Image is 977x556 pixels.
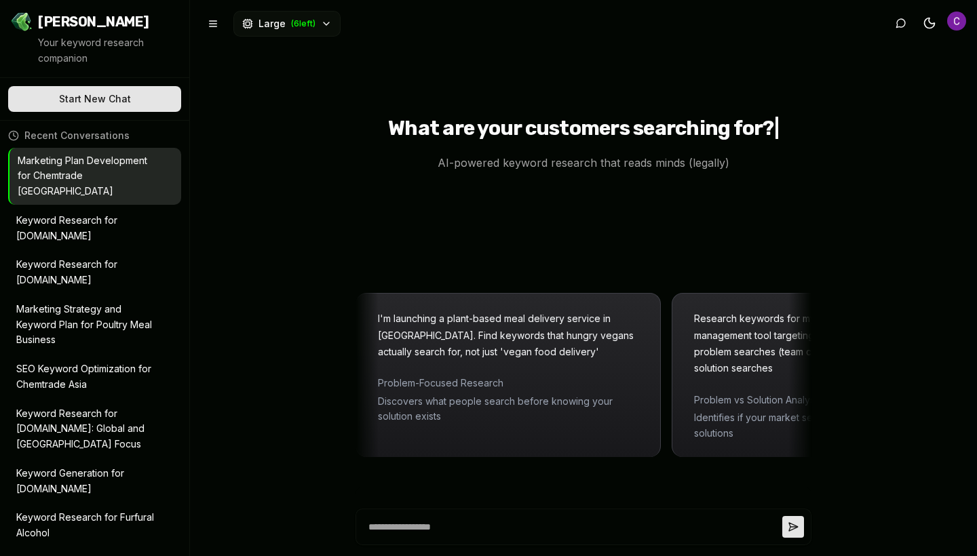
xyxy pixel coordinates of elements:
[384,376,645,391] span: Problem-Focused Research
[16,302,154,348] p: Marketing Strategy and Keyword Plan for Poultry Meal Business
[8,86,181,112] button: Start New Chat
[8,356,181,398] button: SEO Keyword Optimization for Chemtrade Asia
[700,313,953,374] span: Research keywords for my new SAAS project management tool targeting remote teams. Show me both pr...
[291,18,315,29] span: ( 6 left)
[388,116,779,143] h1: What are your customers searching for?
[233,11,341,37] button: Large(6left)
[8,207,181,250] button: Keyword Research for [DOMAIN_NAME]
[16,510,154,541] p: Keyword Research for Furfural Alcohol
[38,35,178,66] p: Your keyword research companion
[38,12,149,31] span: [PERSON_NAME]
[16,361,154,393] p: SEO Keyword Optimization for Chemtrade Asia
[24,129,130,142] span: Recent Conversations
[384,313,640,357] span: I'm launching a plant-based meal delivery service in [GEOGRAPHIC_DATA]. Find keywords that hungry...
[774,116,779,140] span: |
[59,92,131,106] span: Start New Chat
[16,406,154,452] p: Keyword Research for [DOMAIN_NAME]: Global and [GEOGRAPHIC_DATA] Focus
[427,154,740,172] p: AI-powered keyword research that reads minds (legally)
[11,11,33,33] img: Jello SEO Logo
[18,153,154,199] p: Marketing Plan Development for Chemtrade [GEOGRAPHIC_DATA]
[9,148,181,205] button: Marketing Plan Development for Chemtrade [GEOGRAPHIC_DATA]
[384,394,645,424] span: Discovers what people search before knowing your solution exists
[8,252,181,294] button: Keyword Research for [DOMAIN_NAME]
[16,466,154,497] p: Keyword Generation for [DOMAIN_NAME]
[258,17,286,31] span: Large
[8,504,181,547] button: Keyword Research for Furfural Alcohol
[700,410,961,441] span: Identifies if your market searches for problems or solutions
[16,257,154,288] p: Keyword Research for [DOMAIN_NAME]
[947,12,966,31] button: Open user button
[16,213,154,244] p: Keyword Research for [DOMAIN_NAME]
[8,401,181,458] button: Keyword Research for [DOMAIN_NAME]: Global and [GEOGRAPHIC_DATA] Focus
[947,12,966,31] img: Chemtrade Asia Administrator
[700,393,961,408] span: Problem vs Solution Analysis
[8,296,181,353] button: Marketing Strategy and Keyword Plan for Poultry Meal Business
[8,460,181,502] button: Keyword Generation for [DOMAIN_NAME]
